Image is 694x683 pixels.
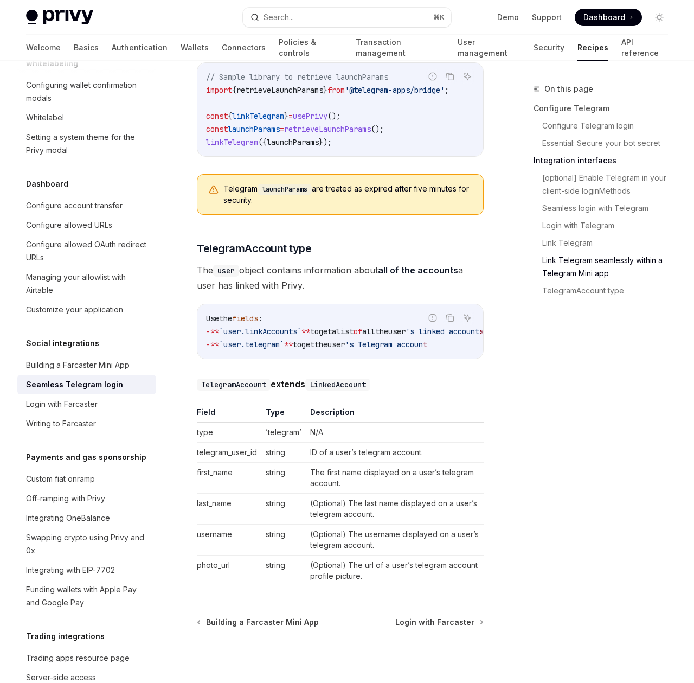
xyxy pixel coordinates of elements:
[371,124,384,134] span: ();
[575,9,642,26] a: Dashboard
[26,378,123,391] div: Seamless Telegram login
[497,12,519,23] a: Demo
[17,355,156,375] a: Building a Farcaster Mini App
[621,35,668,61] a: API reference
[17,580,156,612] a: Funding wallets with Apple Pay and Google Pay
[197,493,261,524] td: last_name
[426,69,440,84] button: Report incorrect code
[17,469,156,489] a: Custom fiat onramp
[279,35,343,61] a: Policies & controls
[26,417,96,430] div: Writing to Farcaster
[26,303,123,316] div: Customize your application
[460,69,474,84] button: Ask AI
[258,184,312,195] code: launchParams
[26,131,150,157] div: Setting a system theme for the Privy modal
[26,630,105,643] h5: Trading integrations
[243,8,451,27] button: Search...⌘K
[17,414,156,433] a: Writing to Farcaster
[17,108,156,127] a: Whitelabel
[443,311,457,325] button: Copy the contents from the code block
[228,124,280,134] span: launchParams
[354,327,362,336] span: of
[406,327,479,336] span: 's linked account
[261,493,306,524] td: string
[26,583,150,609] div: Funding wallets with Apple Pay and Google Pay
[197,442,261,462] td: telegram_user_id
[306,442,484,462] td: ID of a user’s telegram account.
[26,219,112,232] div: Configure allowed URLs
[261,407,306,423] th: Type
[26,79,150,105] div: Configuring wallet confirmation modals
[206,137,258,147] span: linkTelegram
[542,217,677,234] a: Login with Telegram
[532,12,562,23] a: Support
[332,327,336,336] span: a
[206,72,388,82] span: // Sample library to retrieve launchParams
[306,493,484,524] td: (Optional) The last name displayed on a user’s telegram account.
[26,10,93,25] img: light logo
[534,100,677,117] a: Configure Telegram
[197,241,311,256] span: TelegramAccount type
[17,196,156,215] a: Configure account transfer
[232,85,236,95] span: {
[542,282,677,299] a: TelegramAccount type
[206,617,319,628] span: Building a Farcaster Mini App
[17,560,156,580] a: Integrating with EIP-7702
[206,314,219,323] span: Use
[26,359,130,372] div: Building a Farcaster Mini App
[197,524,261,555] td: username
[26,177,68,190] h5: Dashboard
[261,442,306,462] td: string
[17,215,156,235] a: Configure allowed URLs
[197,379,370,390] strong: extends
[26,111,64,124] div: Whitelabel
[197,379,271,391] code: TelegramAccount
[388,327,406,336] span: user
[356,35,444,61] a: Transaction management
[305,379,370,391] code: LinkedAccount
[206,327,210,336] span: -
[395,617,483,628] a: Login with Farcaster
[327,111,340,121] span: ();
[293,340,301,349] span: to
[542,117,677,135] a: Configure Telegram login
[395,617,474,628] span: Login with Farcaster
[375,327,388,336] span: the
[232,314,258,323] span: fields
[213,265,239,277] code: user
[17,489,156,508] a: Off-ramping with Privy
[288,111,293,121] span: =
[378,265,458,276] a: all of the accounts
[301,340,314,349] span: get
[583,12,625,23] span: Dashboard
[26,271,150,297] div: Managing your allowlist with Airtable
[223,183,472,206] div: Telegram are treated as expired after five minutes for security.
[197,422,261,442] td: type
[534,35,564,61] a: Security
[17,648,156,668] a: Trading apps resource page
[443,69,457,84] button: Copy the contents from the code block
[26,564,115,577] div: Integrating with EIP-7702
[258,314,262,323] span: :
[206,340,210,349] span: -
[26,451,146,464] h5: Payments and gas sponsorship
[112,35,168,61] a: Authentication
[293,111,327,121] span: usePrivy
[479,327,484,336] span: s
[17,508,156,528] a: Integrating OneBalance
[17,127,156,160] a: Setting a system theme for the Privy modal
[261,422,306,442] td: ’telegram’
[284,124,371,134] span: retrieveLaunchParams
[17,267,156,300] a: Managing your allowlist with Airtable
[236,85,323,95] span: retrieveLaunchParams
[206,111,228,121] span: const
[306,555,484,586] td: (Optional) The url of a user’s telegram account profile picture.
[232,111,284,121] span: linkTelegram
[197,462,261,493] td: first_name
[261,555,306,586] td: string
[284,111,288,121] span: }
[26,473,95,486] div: Custom fiat onramp
[197,263,484,293] span: The object contains information about a user has linked with Privy.
[460,311,474,325] button: Ask AI
[219,314,232,323] span: the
